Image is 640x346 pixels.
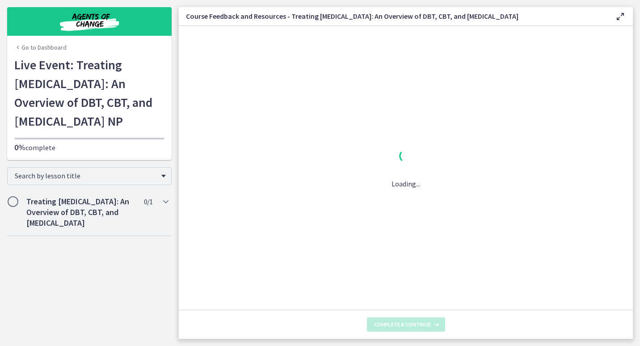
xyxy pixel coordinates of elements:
p: complete [14,142,164,153]
span: Complete & continue [374,321,431,328]
img: Agents of Change Social Work Test Prep [36,11,143,32]
h3: Course Feedback and Resources - Treating [MEDICAL_DATA]: An Overview of DBT, CBT, and [MEDICAL_DATA] [186,11,601,21]
span: 0% [14,142,25,152]
a: Go to Dashboard [14,43,67,52]
span: 0 / 1 [144,196,152,207]
button: Complete & continue [367,317,445,332]
div: Search by lesson title [7,167,172,185]
span: Search by lesson title [15,171,157,180]
div: 1 [392,147,420,168]
p: Loading... [392,178,420,189]
h2: Treating [MEDICAL_DATA]: An Overview of DBT, CBT, and [MEDICAL_DATA] [26,196,135,228]
h1: Live Event: Treating [MEDICAL_DATA]: An Overview of DBT, CBT, and [MEDICAL_DATA] NP [14,55,164,131]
